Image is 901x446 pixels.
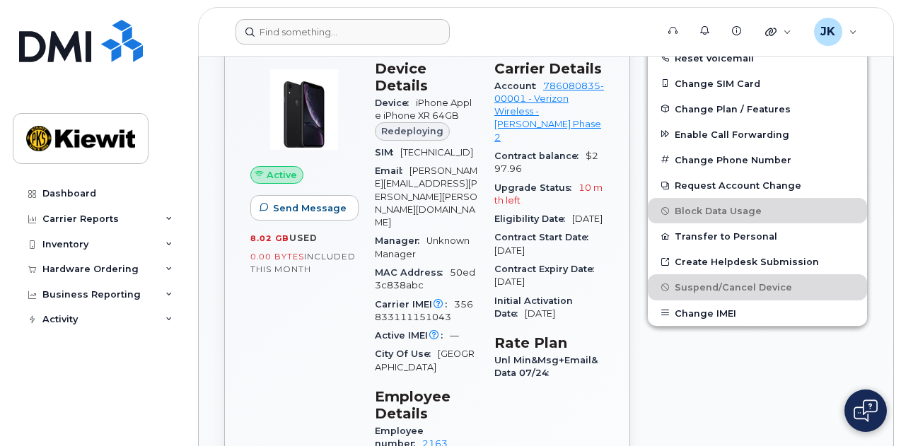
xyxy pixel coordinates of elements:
button: Send Message [250,195,359,221]
span: 356833111151043 [375,299,473,322]
span: Contract Expiry Date [494,264,601,274]
h3: Rate Plan [494,334,604,351]
button: Request Account Change [648,172,867,198]
span: Redeploying [381,124,443,138]
span: Upgrade Status [494,182,579,193]
span: Active [267,168,297,182]
h3: Carrier Details [494,60,604,77]
h3: Employee Details [375,388,477,422]
span: Contract Start Date [494,232,595,242]
button: Transfer to Personal [648,223,867,249]
button: Block Data Usage [648,198,867,223]
button: Change SIM Card [648,71,867,96]
span: [DATE] [525,308,555,319]
input: Find something... [236,19,450,45]
span: [GEOGRAPHIC_DATA] [375,348,475,372]
span: [PERSON_NAME][EMAIL_ADDRESS][PERSON_NAME][PERSON_NAME][DOMAIN_NAME] [375,165,477,228]
span: Account [494,81,543,91]
span: Carrier IMEI [375,299,454,310]
span: [DATE] [572,213,603,224]
button: Enable Call Forwarding [648,122,867,147]
span: iPhone Apple iPhone XR 64GB [375,98,472,121]
span: SIM [375,147,400,158]
span: [DATE] [494,245,525,256]
a: 786080835-00001 - Verizon Wireless - [PERSON_NAME] Phase 2 [494,81,604,143]
span: Change Plan / Features [675,103,791,114]
span: [TECHNICAL_ID] [400,147,473,158]
button: Suspend/Cancel Device [648,274,867,300]
span: Initial Activation Date [494,295,573,319]
span: Email [375,165,409,176]
span: Unl Min&Msg+Email&Data 07/24 [494,355,598,378]
span: Active IMEI [375,330,450,341]
button: Change Plan / Features [648,96,867,122]
span: 10 mth left [494,182,603,206]
span: MAC Address [375,267,450,278]
h3: Device Details [375,60,477,94]
span: 8.02 GB [250,233,289,243]
div: Jamie Krussel [804,18,867,46]
button: Change IMEI [648,300,867,326]
span: JK [820,23,835,40]
span: Device [375,98,416,108]
span: Suspend/Cancel Device [675,282,792,293]
img: Open chat [854,399,878,422]
span: City Of Use [375,348,438,359]
div: Quicklinks [755,18,801,46]
span: Enable Call Forwarding [675,129,789,139]
span: Eligibility Date [494,213,572,224]
span: Send Message [273,201,347,215]
img: image20231002-3703462-1qb80zy.jpeg [262,67,347,152]
span: Unknown Manager [375,235,470,259]
span: 0.00 Bytes [250,252,304,262]
span: [DATE] [494,276,525,287]
span: included this month [250,251,356,274]
span: Contract balance [494,151,586,161]
span: used [289,233,318,243]
button: Reset Voicemail [648,45,867,71]
span: Manager [375,235,426,246]
a: Create Helpdesk Submission [648,249,867,274]
span: — [450,330,459,341]
button: Change Phone Number [648,147,867,172]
